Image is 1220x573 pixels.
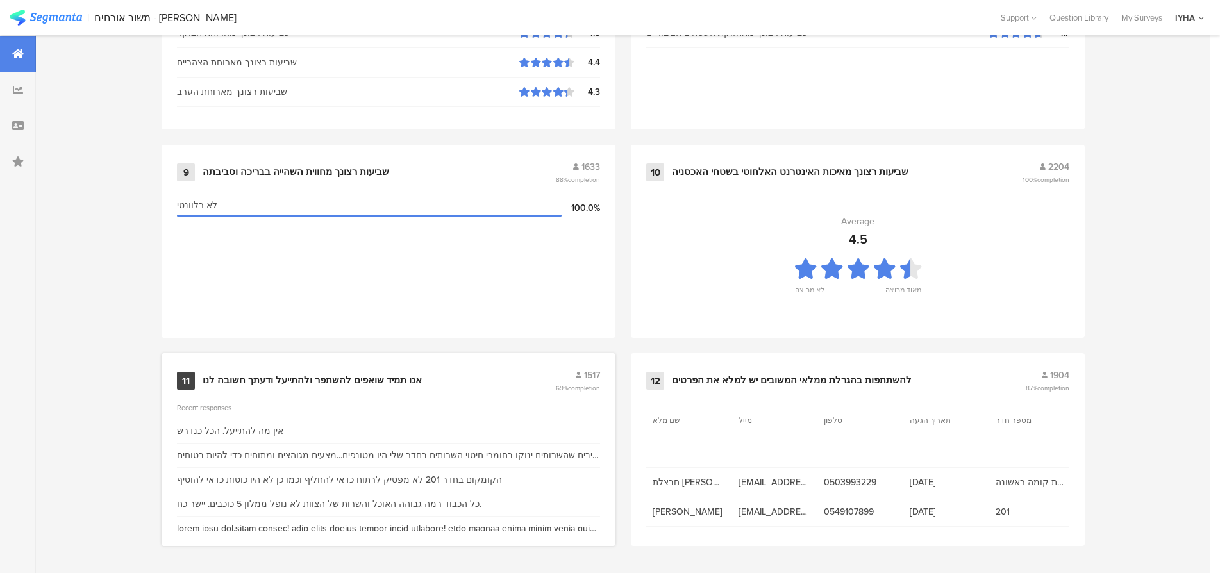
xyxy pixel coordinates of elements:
section: תאריך הגעה [910,415,967,426]
div: 11 [177,372,195,390]
section: מייל [739,415,796,426]
div: IYHA [1175,12,1195,24]
div: 4.4 [574,56,600,69]
span: [PERSON_NAME] [653,505,726,519]
span: 201 [996,505,1069,519]
span: [DATE] [910,505,983,519]
section: שם מלא [653,415,710,426]
span: 1633 [581,160,600,174]
img: segmanta logo [10,10,82,26]
div: שביעות רצונך מארוחת הערב [177,85,519,99]
span: [EMAIL_ADDRESS][DOMAIN_NAME] [739,505,812,519]
span: 100% [1023,175,1069,185]
div: 9 [177,163,195,181]
section: טלפון [824,415,882,426]
a: Question Library [1043,12,1115,24]
a: My Surveys [1115,12,1169,24]
span: [EMAIL_ADDRESS][DOMAIN_NAME] [739,476,812,489]
div: | [87,10,89,25]
div: 12 [646,372,664,390]
span: [DATE] [910,476,983,489]
span: 0549107899 [824,505,897,519]
span: 2204 [1048,160,1069,174]
div: 100.0% [562,201,600,215]
span: completion [568,383,600,393]
span: לא זוכרת קומה ראשונה [996,476,1069,489]
div: שביעות רצונך מאיכות האינטרנט האלחוטי בשטחי האכסניה [672,166,908,179]
div: משוב אורחים - [PERSON_NAME] [94,12,237,24]
div: lorem ipsu dol,sitam consec! adip elits doeius tempor incid utlabore! etdo magnaa enima minim ven... [177,522,600,535]
span: 69% [556,383,600,393]
div: Support [1001,8,1037,28]
div: חיבים שהשרותים ינוקו בחומרי חיטוי השרותים בחדר שלי היו מטונפים...מצעים מגוהצים ומתוחים כדי להיות ... [177,449,600,462]
span: חבצלת [PERSON_NAME] [653,476,726,489]
span: completion [1037,383,1069,393]
span: completion [568,175,600,185]
div: אין מה להתייעל. הכל כנדרש [177,424,283,438]
div: מאוד מרוצה [885,285,921,303]
div: 4.3 [574,85,600,99]
span: לא רלוונטי [177,199,217,212]
div: שביעות רצונך מחווית השהייה בבריכה וסביבתה [203,166,389,179]
span: 1904 [1050,369,1069,382]
span: 0503993229 [824,476,897,489]
div: שביעות רצונך מארוחת הצהריים [177,56,519,69]
div: אנו תמיד שואפים להשתפר ולהתייעל ודעתך חשובה לנו [203,374,422,387]
span: 87% [1026,383,1069,393]
div: 4.5 [849,229,867,249]
div: Recent responses [177,403,600,413]
div: 10 [646,163,664,181]
span: 1517 [584,369,600,382]
div: כל הכבוד רמה גבוהה האוכל והשרות של הצוות לא נופל ממלון 5 כוכבים. יישר כח. [177,497,481,511]
div: לא מרוצה [795,285,824,303]
span: 88% [556,175,600,185]
section: מספר חדר [996,415,1053,426]
div: Average [841,215,874,228]
div: הקומקום בחדר 201 לא מפסיק לרתוח כדאי להחליף וכמו כן לא היו כוסות כדאי להוסיף [177,473,502,486]
span: completion [1037,175,1069,185]
div: להשתתפות בהגרלת ממלאי המשובים יש למלא את הפרטים [672,374,912,387]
